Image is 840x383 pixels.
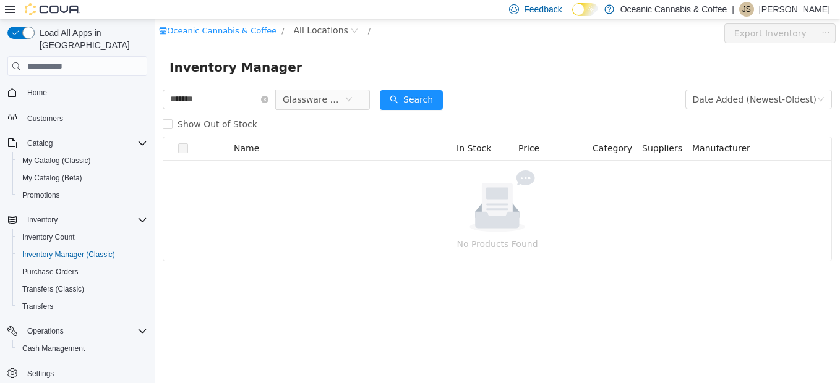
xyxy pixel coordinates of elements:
a: Promotions [17,188,65,203]
a: Transfers [17,299,58,314]
span: Settings [27,369,54,379]
i: icon: down [662,77,670,85]
a: My Catalog (Classic) [17,153,96,168]
a: Purchase Orders [17,264,84,279]
button: Settings [2,364,152,382]
span: Home [27,88,47,98]
span: My Catalog (Beta) [22,173,82,183]
button: Transfers [12,298,152,315]
span: Transfers [22,301,53,311]
span: JS [742,2,751,17]
span: Dark Mode [572,16,573,17]
span: Feedback [524,3,562,15]
span: Operations [22,324,147,339]
a: Cash Management [17,341,90,356]
a: Inventory Count [17,230,80,245]
span: My Catalog (Classic) [17,153,147,168]
span: Inventory Manager (Classic) [22,250,115,259]
button: Inventory Manager (Classic) [12,246,152,263]
span: Customers [22,110,147,125]
a: Inventory Manager (Classic) [17,247,120,262]
p: Oceanic Cannabis & Coffee [620,2,727,17]
button: Inventory Count [12,229,152,246]
button: Cash Management [12,340,152,357]
span: Transfers (Classic) [17,282,147,297]
span: Transfers [17,299,147,314]
div: Date Added (Newest-Oldest) [538,71,662,90]
a: Home [22,85,52,100]
button: My Catalog (Classic) [12,152,152,169]
button: Customers [2,109,152,127]
span: Cash Management [22,343,85,353]
span: Catalog [22,136,147,151]
span: Inventory Manager (Classic) [17,247,147,262]
button: Export Inventory [570,4,662,24]
span: Category [438,124,478,134]
span: Inventory Count [22,232,75,242]
span: Purchase Orders [17,264,147,279]
span: Suppliers [487,124,528,134]
button: Catalog [22,136,58,151]
p: No Products Found [24,218,662,232]
span: My Catalog (Beta) [17,170,147,185]
span: / [127,7,129,16]
button: Home [2,83,152,101]
span: Transfers (Classic) [22,284,84,294]
span: / [213,7,216,16]
i: icon: shop [4,7,12,15]
span: Settings [22,366,147,381]
button: Promotions [12,187,152,204]
span: My Catalog (Classic) [22,156,91,166]
span: Cash Management [17,341,147,356]
button: Transfers (Classic) [12,280,152,298]
span: In Stock [302,124,336,134]
button: My Catalog (Beta) [12,169,152,187]
span: Promotions [22,190,60,200]
span: Inventory [22,213,147,227]
button: Inventory [22,213,62,227]
span: Catalog [27,138,53,148]
a: Customers [22,111,68,126]
span: Glassware & Pipes [128,71,190,90]
a: My Catalog (Beta) [17,170,87,185]
button: Inventory [2,211,152,229]
span: All Locations [139,4,194,18]
span: Inventory [27,215,58,225]
span: Purchase Orders [22,267,79,277]
a: Settings [22,366,59,381]
span: Inventory Manager [15,38,155,58]
span: Manufacturer [538,124,596,134]
span: Inventory Count [17,230,147,245]
button: Operations [2,322,152,340]
img: Cova [25,3,80,15]
a: icon: shopOceanic Cannabis & Coffee [4,7,122,16]
button: Operations [22,324,69,339]
div: Julia Strickland [739,2,754,17]
span: Customers [27,114,63,124]
span: Promotions [17,188,147,203]
span: Price [364,124,385,134]
p: [PERSON_NAME] [759,2,830,17]
span: Name [79,124,105,134]
span: Load All Apps in [GEOGRAPHIC_DATA] [35,27,147,51]
span: Operations [27,326,64,336]
button: icon: searchSearch [225,71,288,91]
button: icon: ellipsis [661,4,681,24]
span: Home [22,85,147,100]
button: Purchase Orders [12,263,152,280]
a: Transfers (Classic) [17,282,89,297]
input: Dark Mode [572,3,598,16]
span: Show Out of Stock [18,100,108,110]
p: | [732,2,734,17]
button: Catalog [2,135,152,152]
i: icon: close-circle [106,77,114,84]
